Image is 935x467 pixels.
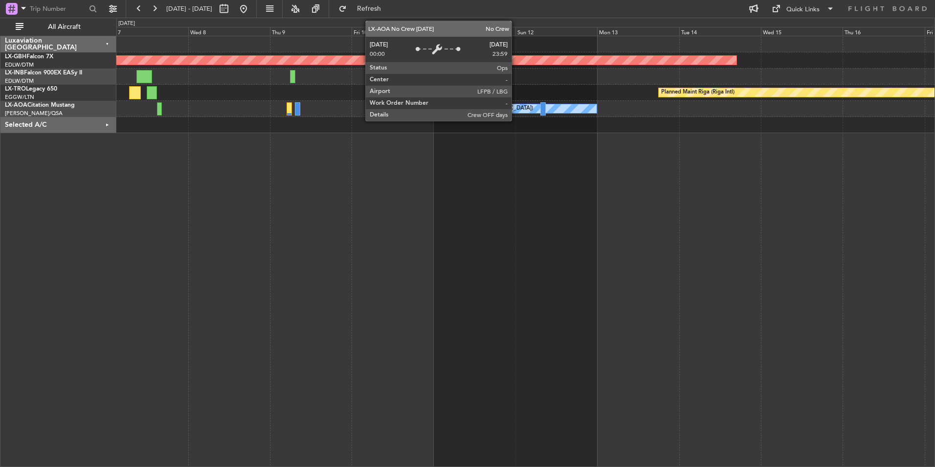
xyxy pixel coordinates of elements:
div: Sun 12 [515,27,597,36]
a: [PERSON_NAME]/QSA [5,110,63,117]
span: LX-INB [5,70,24,76]
a: EDLW/DTM [5,77,34,85]
span: [DATE] - [DATE] [166,4,212,13]
button: All Aircraft [11,19,106,35]
a: EGGW/LTN [5,93,34,101]
a: LX-GBHFalcon 7X [5,54,53,60]
div: Quick Links [786,5,820,15]
span: LX-GBH [5,54,26,60]
div: Sat 11 [434,27,515,36]
div: Wed 8 [188,27,270,36]
div: Planned Maint Riga (Riga Intl) [661,85,735,100]
div: No Crew Paris ([GEOGRAPHIC_DATA]) [436,101,533,116]
a: LX-AOACitation Mustang [5,102,75,108]
div: Thu 16 [843,27,924,36]
button: Refresh [334,1,393,17]
div: [DATE] [118,20,135,28]
a: EDLW/DTM [5,61,34,69]
a: LX-TROLegacy 650 [5,86,57,92]
span: All Aircraft [25,23,103,30]
div: Thu 9 [270,27,352,36]
div: Wed 15 [761,27,843,36]
div: Fri 10 [352,27,433,36]
button: Quick Links [767,1,839,17]
div: Tue 14 [679,27,761,36]
div: Tue 7 [106,27,188,36]
input: Trip Number [30,1,86,16]
div: Mon 13 [597,27,679,36]
span: LX-TRO [5,86,26,92]
span: LX-AOA [5,102,27,108]
a: LX-INBFalcon 900EX EASy II [5,70,82,76]
span: Refresh [349,5,390,12]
